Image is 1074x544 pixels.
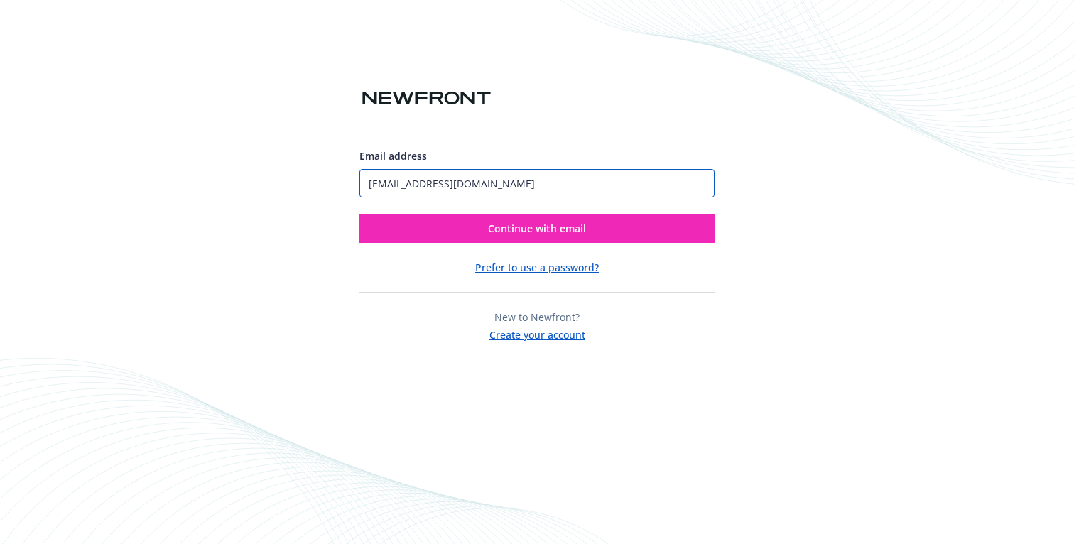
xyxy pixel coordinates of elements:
[475,260,599,275] button: Prefer to use a password?
[489,325,585,342] button: Create your account
[488,222,586,235] span: Continue with email
[359,149,427,163] span: Email address
[359,86,494,111] img: Newfront logo
[359,169,715,197] input: Enter your email
[494,310,580,324] span: New to Newfront?
[359,214,715,243] button: Continue with email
